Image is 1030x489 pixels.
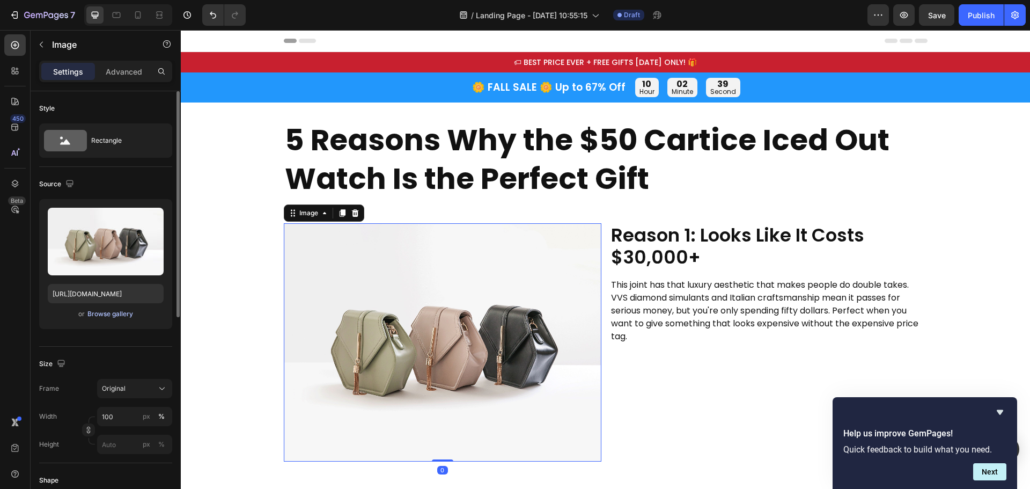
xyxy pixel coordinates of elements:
[429,247,747,314] div: Rich Text Editor. Editing area: main
[491,59,512,65] p: minute
[39,357,68,371] div: Size
[158,440,165,449] div: %
[155,438,168,451] button: px
[181,30,1030,489] iframe: Design area
[143,412,150,421] div: px
[459,50,474,59] div: 10
[87,309,133,319] div: Browse gallery
[97,379,172,398] button: Original
[476,10,587,21] span: Landing Page - [DATE] 10:55:15
[529,59,555,65] p: second
[4,4,80,26] button: 7
[106,66,142,77] p: Advanced
[430,249,746,313] p: This joint has that luxury aesthetic that makes people do double takes. VVS diamond simulants and...
[87,309,134,319] button: Browse gallery
[256,436,267,444] div: 0
[103,90,747,169] h2: Rich Text Editor. Editing area: main
[155,410,168,423] button: px
[158,412,165,421] div: %
[140,438,153,451] button: %
[973,463,1006,480] button: Next question
[968,10,995,21] div: Publish
[843,444,1006,455] p: Quick feedback to build what you need.
[39,440,59,449] label: Height
[78,308,85,320] span: or
[459,59,474,65] p: hour
[202,4,246,26] div: Undo/Redo
[430,194,746,238] p: Reason 1: Looks Like It Costs $30,000+
[39,412,57,421] label: Width
[143,440,150,449] div: px
[10,114,26,123] div: 450
[70,9,75,21] p: 7
[48,208,164,275] img: preview-image
[624,10,640,20] span: Draft
[8,196,26,205] div: Beta
[91,128,157,153] div: Rectangle
[491,50,512,59] div: 02
[104,91,746,167] p: 5 Reasons Why the $50 Cartice Iced Out Watch Is the Perfect Gift
[994,406,1006,419] button: Hide survey
[48,284,164,303] input: https://example.com/image.jpg
[843,427,1006,440] h2: Help us improve GemPages!
[53,66,83,77] p: Settings
[52,38,143,51] p: Image
[290,50,446,65] div: Rich Text Editor. Editing area: main
[97,435,172,454] input: px%
[959,4,1004,26] button: Publish
[291,52,445,64] p: 🌼 FALL SALE 🌼 Up to 67% Off
[116,178,139,188] div: Image
[529,50,555,59] div: 39
[39,384,59,393] label: Frame
[471,10,474,21] span: /
[103,193,421,432] img: image_demo.jpg
[919,4,954,26] button: Save
[39,476,58,485] div: Shape
[39,104,55,113] div: Style
[140,410,153,423] button: %
[928,11,946,20] span: Save
[102,384,126,393] span: Original
[39,177,76,192] div: Source
[429,193,747,239] h2: Rich Text Editor. Editing area: main
[843,406,1006,480] div: Help us improve GemPages!
[97,407,172,426] input: px%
